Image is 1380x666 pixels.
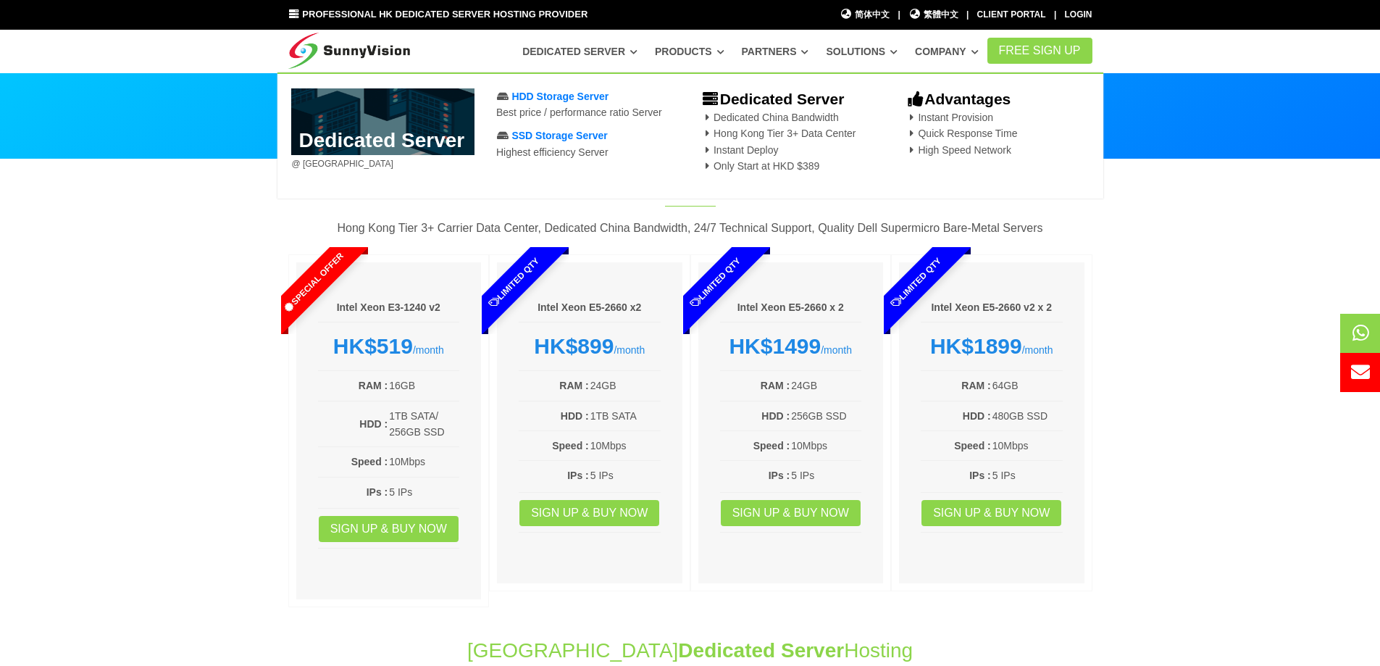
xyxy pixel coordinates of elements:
a: Dedicated Server [522,38,637,64]
td: 10Mbps [590,437,661,454]
strong: HK$519 [333,334,413,358]
h6: Intel Xeon E3-1240 v2 [318,301,460,315]
h6: Intel Xeon E5-2660 v2 x 2 [921,301,1063,315]
span: Dedicated Server [678,639,844,662]
a: SSD Storage ServerHighest efficiency Server [496,130,609,157]
td: 10Mbps [790,437,861,454]
b: RAM : [761,380,790,391]
b: Speed : [954,440,991,451]
li: | [898,8,900,22]
span: Instant Provision Quick Response Time High Speed Network [906,112,1017,156]
span: Special Offer [252,222,374,344]
a: Company [915,38,979,64]
b: IPs : [769,470,790,481]
span: @ [GEOGRAPHIC_DATA] [291,159,393,169]
b: RAM : [359,380,388,391]
li: | [966,8,969,22]
li: | [1054,8,1056,22]
td: 24GB [790,377,861,394]
b: HDD : [359,418,388,430]
span: Limited Qty [453,222,575,344]
a: FREE Sign Up [987,38,1092,64]
b: HDD : [561,410,589,422]
a: Login [1065,9,1092,20]
p: Hong Kong Tier 3+ Carrier Data Center, Dedicated China Bandwidth, 24/7 Technical Support, Quality... [288,219,1092,238]
div: /month [318,333,460,359]
td: 5 IPs [590,467,661,484]
td: 24GB [590,377,661,394]
a: Sign up & Buy Now [921,500,1061,526]
b: Speed : [753,440,790,451]
a: Products [655,38,724,64]
h6: Intel Xeon E5-2660 x2 [519,301,661,315]
td: 1TB SATA [590,407,661,425]
td: 10Mbps [992,437,1063,454]
b: IPs : [567,470,589,481]
a: 繁體中文 [908,8,958,22]
span: Dedicated China Bandwidth Hong Kong Tier 3+ Data Center Instant Deploy Only Start at HKD $389 [701,112,856,172]
td: 256GB SSD [790,407,861,425]
b: RAM : [961,380,990,391]
span: HDD Storage Server [511,91,609,102]
td: 5 IPs [992,467,1063,484]
td: 64GB [992,377,1063,394]
a: Client Portal [977,9,1046,20]
td: 10Mbps [388,453,459,470]
a: Solutions [826,38,898,64]
b: HDD : [963,410,991,422]
b: HDD : [761,410,790,422]
a: Partners [742,38,809,64]
a: Sign up & Buy Now [721,500,861,526]
b: Speed : [552,440,589,451]
b: RAM : [559,380,588,391]
td: 5 IPs [790,467,861,484]
span: Limited Qty [654,222,776,344]
h1: [GEOGRAPHIC_DATA] Hosting [288,636,1092,665]
a: Sign up & Buy Now [519,500,659,526]
b: IPs : [367,486,388,498]
a: Sign up & Buy Now [319,516,459,542]
td: 16GB [388,377,459,394]
div: /month [921,333,1063,359]
h6: Intel Xeon E5-2660 x 2 [720,301,862,315]
b: Speed : [351,456,388,467]
span: Professional HK Dedicated Server Hosting Provider [302,9,587,20]
b: Advantages [906,91,1011,107]
div: /month [720,333,862,359]
strong: HK$1499 [729,334,821,358]
td: 5 IPs [388,483,459,501]
td: 480GB SSD [992,407,1063,425]
div: /month [519,333,661,359]
a: HDD Storage ServerBest price / performance ratio Server [496,91,662,118]
b: Dedicated Server [701,91,844,107]
strong: HK$899 [534,334,614,358]
td: 1TB SATA/ 256GB SSD [388,407,459,441]
span: SSD Storage Server [511,130,607,141]
a: 简体中文 [840,8,890,22]
span: Limited Qty [856,222,977,344]
div: Dedicated Server [277,72,1103,199]
strong: HK$1899 [930,334,1022,358]
b: IPs : [969,470,991,481]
